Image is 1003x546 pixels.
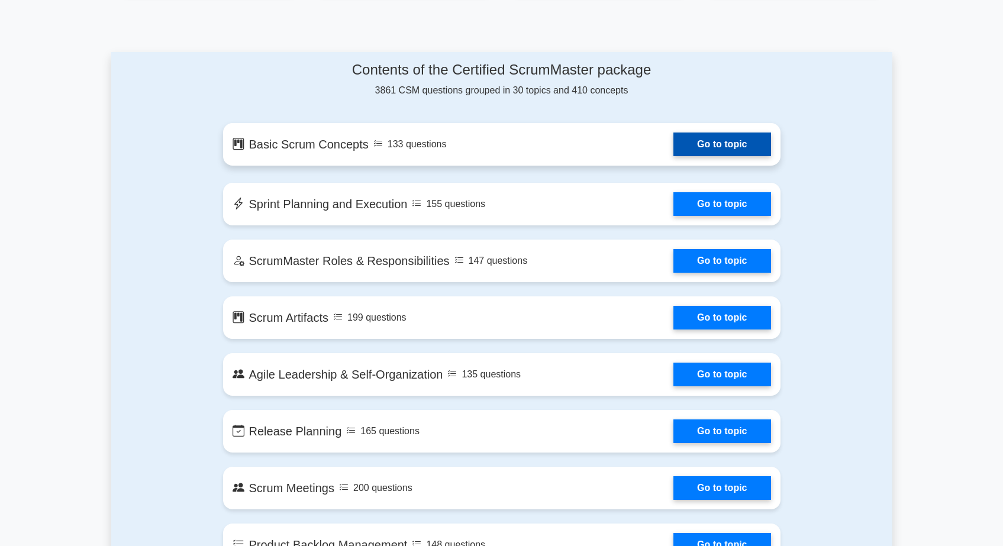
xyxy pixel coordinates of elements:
[673,192,770,216] a: Go to topic
[673,476,770,500] a: Go to topic
[223,62,781,98] div: 3861 CSM questions grouped in 30 topics and 410 concepts
[223,62,781,79] h4: Contents of the Certified ScrumMaster package
[673,133,770,156] a: Go to topic
[673,306,770,329] a: Go to topic
[673,419,770,443] a: Go to topic
[673,249,770,273] a: Go to topic
[673,363,770,386] a: Go to topic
